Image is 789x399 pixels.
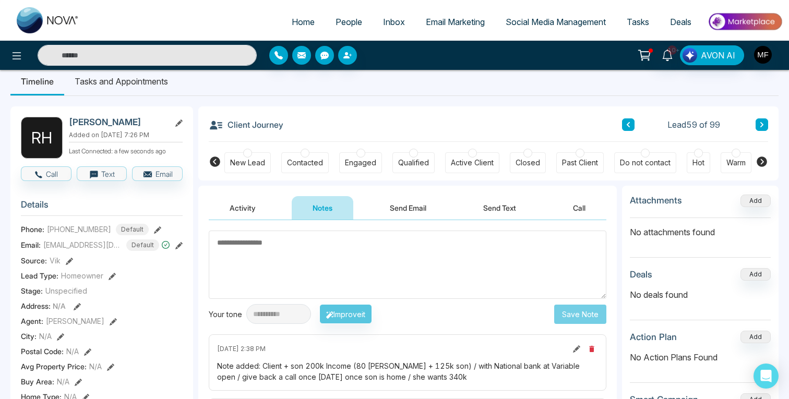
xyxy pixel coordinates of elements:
button: Send Email [369,196,447,220]
span: Lead 59 of 99 [667,118,720,131]
span: Deals [670,17,691,27]
span: Buy Area : [21,376,54,387]
span: Source: [21,255,47,266]
h3: Details [21,199,183,215]
p: Added on [DATE] 7:26 PM [69,130,183,140]
button: Text [77,166,127,181]
span: Lead Type: [21,270,58,281]
div: Note added: Client + son 200k Income (80 [PERSON_NAME] + 125k son) / with National bank at Variab... [217,360,598,382]
div: Closed [516,158,540,168]
button: Activity [209,196,277,220]
p: Last Connected: a few seconds ago [69,144,183,156]
span: [PHONE_NUMBER] [47,224,111,235]
span: Vik [50,255,61,266]
h3: Client Journey [209,117,283,132]
div: Warm [726,158,746,168]
button: Add [740,195,771,207]
span: Email: [21,239,41,250]
button: Add [740,268,771,281]
button: Send Text [462,196,537,220]
span: Inbox [383,17,405,27]
button: Call [21,166,71,181]
a: Email Marketing [415,12,495,32]
a: 10+ [655,45,680,64]
a: Social Media Management [495,12,616,32]
h3: Deals [630,269,652,280]
span: Agent: [21,316,43,327]
span: Default [126,239,159,251]
img: User Avatar [754,46,772,64]
div: Do not contact [620,158,671,168]
span: Social Media Management [506,17,606,27]
p: No Action Plans Found [630,351,771,364]
span: Phone: [21,224,44,235]
button: Save Note [554,305,606,324]
li: Timeline [10,67,64,95]
span: City : [21,331,37,342]
span: Homeowner [61,270,103,281]
div: Engaged [345,158,376,168]
h3: Attachments [630,195,682,205]
div: Contacted [287,158,323,168]
span: Avg Property Price : [21,361,87,372]
span: 10+ [667,45,677,55]
span: N/A [66,346,79,357]
span: People [336,17,362,27]
div: Past Client [562,158,598,168]
span: Add [740,196,771,204]
span: Home [292,17,315,27]
div: Your tone [209,309,246,320]
h3: Action Plan [630,332,677,342]
button: Notes [292,196,353,220]
span: Postal Code : [21,346,64,357]
img: Lead Flow [683,48,697,63]
span: Unspecified [45,285,87,296]
a: People [325,12,373,32]
img: Market-place.gif [707,10,783,33]
li: Tasks and Appointments [64,67,178,95]
a: Tasks [616,12,660,32]
span: N/A [57,376,69,387]
span: [PERSON_NAME] [46,316,104,327]
span: N/A [53,301,66,310]
span: Email Marketing [426,17,485,27]
a: Deals [660,12,702,32]
a: Home [281,12,325,32]
img: Nova CRM Logo [17,7,79,33]
button: AVON AI [680,45,744,65]
a: Inbox [373,12,415,32]
div: Hot [692,158,704,168]
button: Call [552,196,606,220]
div: R H [21,117,63,159]
span: Stage: [21,285,43,296]
span: [EMAIL_ADDRESS][DOMAIN_NAME] [43,239,122,250]
span: N/A [39,331,52,342]
span: Tasks [627,17,649,27]
button: Email [132,166,183,181]
div: Open Intercom Messenger [754,364,779,389]
span: N/A [89,361,102,372]
div: Qualified [398,158,429,168]
div: New Lead [230,158,265,168]
span: [DATE] 2:38 PM [217,344,266,354]
span: Address: [21,300,66,311]
p: No attachments found [630,218,771,238]
button: Add [740,331,771,343]
span: Default [116,224,149,235]
div: Active Client [451,158,494,168]
span: AVON AI [701,49,735,62]
h2: [PERSON_NAME] [69,117,166,127]
p: No deals found [630,288,771,301]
